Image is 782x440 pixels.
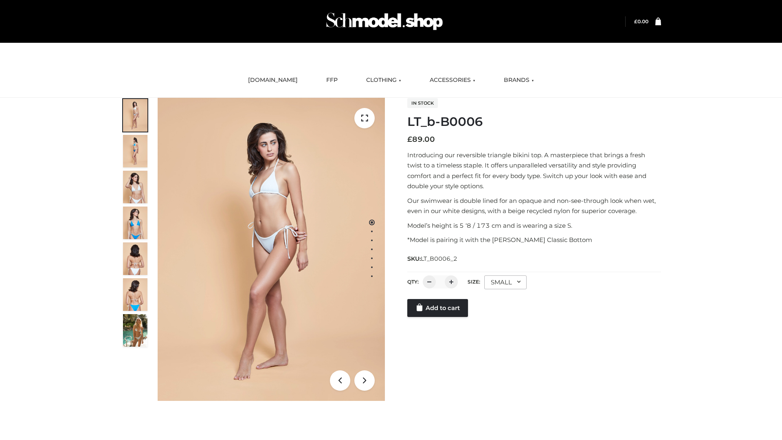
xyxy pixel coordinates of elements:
[320,71,344,89] a: FFP
[407,135,412,144] span: £
[123,135,147,167] img: ArielClassicBikiniTop_CloudNine_AzureSky_OW114ECO_2-scaled.jpg
[158,98,385,401] img: LT_b-B0006
[123,314,147,347] img: Arieltop_CloudNine_AzureSky2.jpg
[123,99,147,132] img: ArielClassicBikiniTop_CloudNine_AzureSky_OW114ECO_1-scaled.jpg
[123,171,147,203] img: ArielClassicBikiniTop_CloudNine_AzureSky_OW114ECO_3-scaled.jpg
[407,299,468,317] a: Add to cart
[634,18,648,24] bdi: 0.00
[323,5,446,37] img: Schmodel Admin 964
[242,71,304,89] a: [DOMAIN_NAME]
[407,135,435,144] bdi: 89.00
[421,255,457,262] span: LT_B0006_2
[407,279,419,285] label: QTY:
[634,18,648,24] a: £0.00
[123,242,147,275] img: ArielClassicBikiniTop_CloudNine_AzureSky_OW114ECO_7-scaled.jpg
[360,71,407,89] a: CLOTHING
[634,18,637,24] span: £
[484,275,527,289] div: SMALL
[407,235,661,245] p: *Model is pairing it with the [PERSON_NAME] Classic Bottom
[407,196,661,216] p: Our swimwear is double lined for an opaque and non-see-through look when wet, even in our white d...
[468,279,480,285] label: Size:
[407,254,458,264] span: SKU:
[424,71,481,89] a: ACCESSORIES
[123,207,147,239] img: ArielClassicBikiniTop_CloudNine_AzureSky_OW114ECO_4-scaled.jpg
[498,71,540,89] a: BRANDS
[407,150,661,191] p: Introducing our reversible triangle bikini top. A masterpiece that brings a fresh twist to a time...
[407,114,661,129] h1: LT_b-B0006
[407,98,438,108] span: In stock
[123,278,147,311] img: ArielClassicBikiniTop_CloudNine_AzureSky_OW114ECO_8-scaled.jpg
[407,220,661,231] p: Model’s height is 5 ‘8 / 173 cm and is wearing a size S.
